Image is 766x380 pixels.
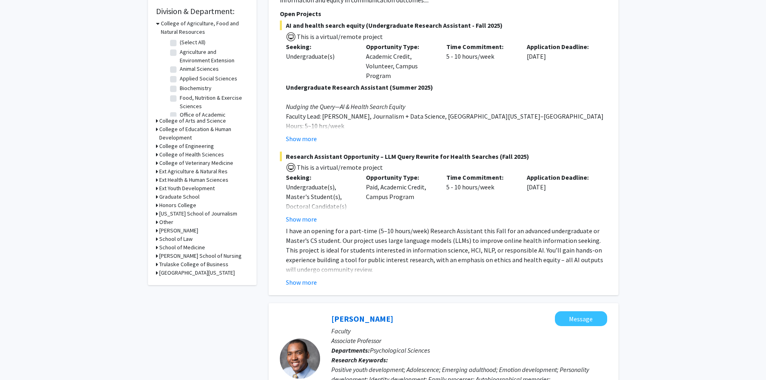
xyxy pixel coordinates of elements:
h3: School of Medicine [159,243,205,252]
div: Academic Credit, Volunteer, Campus Program [360,42,440,80]
span: Psychological Sciences [370,346,430,354]
h3: College of Engineering [159,142,214,150]
h3: Ext Health & Human Sciences [159,176,228,184]
button: Show more [286,134,317,144]
span: AI and health search equity (Undergraduate Research Assistant - Fall 2025) [280,21,607,30]
h3: [US_STATE] School of Journalism [159,210,237,218]
div: Paid, Academic Credit, Campus Program [360,173,440,224]
p: Associate Professor [331,336,607,345]
div: [DATE] [521,42,601,80]
label: Animal Sciences [180,65,219,73]
div: [DATE] [521,173,601,224]
h3: College of Arts and Science [159,117,226,125]
h3: [PERSON_NAME] School of Nursing [159,252,242,260]
button: Show more [286,277,317,287]
span: Research Assistant Opportunity – LLM Query Rewrite for Health Searches (Fall 2025) [280,152,607,161]
b: Departments: [331,346,370,354]
p: Application Deadline: [527,42,595,51]
h3: [PERSON_NAME] [159,226,198,235]
h2: Division & Department: [156,6,248,16]
label: (Select All) [180,38,205,47]
div: Undergraduate(s) [286,51,354,61]
strong: Undergraduate Research Assistant (Summer 2025) [286,83,433,91]
em: Nudging the Query—AI & Health Search Equity [286,103,405,111]
div: 5 - 10 hours/week [440,173,521,224]
span: Hours: 5~10 hrs/week [286,122,344,130]
p: Time Commitment: [446,173,515,182]
span: Faculty Lead: [PERSON_NAME], Journalism + Data Science, [GEOGRAPHIC_DATA][US_STATE]–[GEOGRAPHIC_D... [286,112,604,120]
h3: College of Veterinary Medicine [159,159,233,167]
b: Research Keywords: [331,356,388,364]
label: Office of Academic Programs [180,111,246,127]
div: Undergraduate(s), Master's Student(s), Doctoral Candidate(s) (PhD, MD, DMD, PharmD, etc.) [286,182,354,230]
h3: Ext Agriculture & Natural Res [159,167,228,176]
p: Application Deadline: [527,173,595,182]
span: This is a virtual/remote project [296,33,383,41]
p: Opportunity Type: [366,173,434,182]
h3: College of Agriculture, Food and Natural Resources [161,19,248,36]
h3: Other [159,218,173,226]
label: Food, Nutrition & Exercise Sciences [180,94,246,111]
h3: College of Education & Human Development [159,125,248,142]
h3: College of Health Sciences [159,150,224,159]
h3: School of Law [159,235,193,243]
iframe: Chat [6,344,34,374]
button: Show more [286,214,317,224]
p: Faculty [331,326,607,336]
p: I have an opening for a part-time (5–10 hours/week) Research Assistant this Fall for an advanced ... [286,226,607,274]
h3: Graduate School [159,193,199,201]
h3: [GEOGRAPHIC_DATA][US_STATE] [159,269,235,277]
label: Agriculture and Environment Extension [180,48,246,65]
label: Applied Social Sciences [180,74,237,83]
h3: Trulaske College of Business [159,260,228,269]
div: 5 - 10 hours/week [440,42,521,80]
p: Opportunity Type: [366,42,434,51]
p: Seeking: [286,173,354,182]
button: Message Jordan Booker [555,311,607,326]
h3: Ext Youth Development [159,184,215,193]
p: Seeking: [286,42,354,51]
p: Time Commitment: [446,42,515,51]
a: [PERSON_NAME] [331,314,393,324]
label: Biochemistry [180,84,212,92]
span: This is a virtual/remote project [296,163,383,171]
p: Open Projects [280,9,607,18]
h3: Honors College [159,201,196,210]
